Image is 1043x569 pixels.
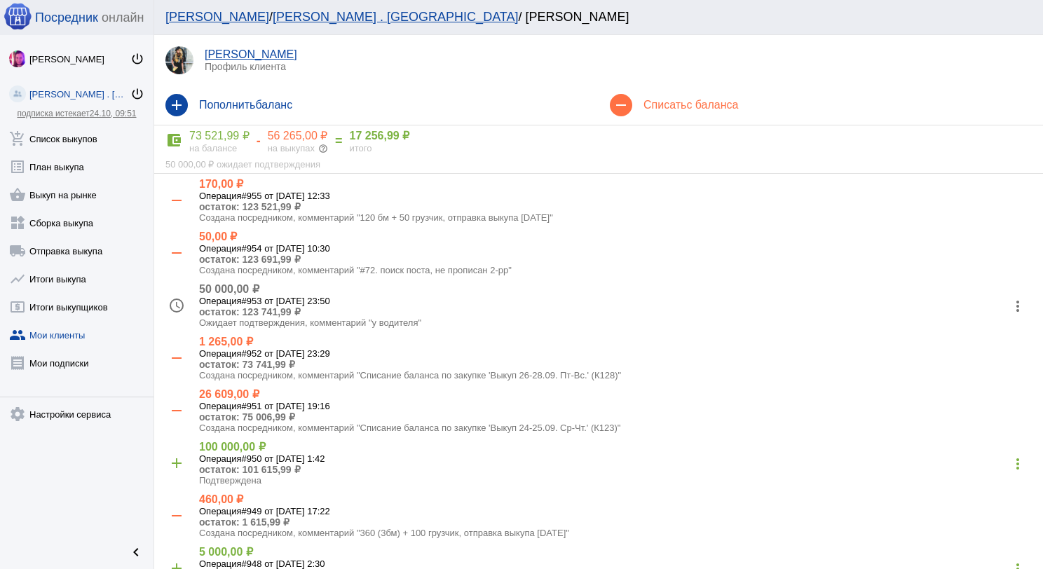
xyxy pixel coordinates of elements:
mat-icon: remove [165,505,188,527]
span: Операция [199,453,242,464]
span: Операция [199,348,242,359]
mat-icon: show_chart [9,270,26,287]
mat-icon: remove [165,399,188,422]
a: [PERSON_NAME] [165,10,269,24]
mat-icon: power_settings_new [130,87,144,101]
mat-icon: add [165,94,188,116]
div: на выкупах [268,143,328,153]
span: с баланса [686,99,738,111]
span: Операция [199,506,242,516]
div: 56 265,00 ₽ [268,129,328,143]
p: остаток: 101 615,99 ₽ [199,464,1004,475]
div: 50 000,00 ₽ ожидает подтверждения [165,153,1032,170]
p: Создана посредником, комментарий "#72. поиск поста, не прописан 2-рр" [199,265,1032,275]
mat-icon: list_alt [9,158,26,175]
a: [PERSON_NAME] [205,48,297,60]
span: Операция [199,558,242,569]
h4: 460,00 ₽ [199,493,1032,506]
div: = [328,134,350,149]
h5: #948 от [DATE] 2:30 [199,558,1004,569]
p: Создана посредником, комментарий "360 (3бм) + 100 грузчик, отправка выкупа [DATE]" [199,528,1032,538]
a: подписка истекает24.10, 09:51 [17,109,136,118]
a: [PERSON_NAME] . [GEOGRAPHIC_DATA] [273,10,518,24]
p: остаток: 123 691,99 ₽ [199,254,1032,265]
mat-icon: add [165,452,188,474]
mat-icon: group [9,327,26,343]
div: итого [350,143,410,153]
h4: 5 000,00 ₽ [199,545,1004,558]
mat-icon: account_balance_wallet [165,132,182,149]
h4: 26 609,00 ₽ [199,388,1032,401]
mat-icon: remove [165,242,188,264]
img: 73xLq58P2BOqs-qIllg3xXCtabieAB0OMVER0XTxHpc0AjG-Rb2SSuXsq4It7hEfqgBcQNho.jpg [9,50,26,67]
p: Ожидает подтверждения, комментарий "у водителя" [199,317,1004,328]
mat-icon: widgets [9,214,26,231]
span: Операция [199,243,242,254]
div: [PERSON_NAME] . [GEOGRAPHIC_DATA] [29,89,130,100]
mat-icon: help_outline [318,144,328,153]
h4: 100 000,00 ₽ [199,440,1004,453]
mat-icon: add_shopping_cart [9,130,26,147]
p: Создана посредником, комментарий "120 бм + 50 грузчик, отправка выкупа [DATE]" [199,212,1032,223]
mat-icon: shopping_basket [9,186,26,203]
span: 24.10, 09:51 [90,109,137,118]
span: Операция [199,191,242,201]
mat-icon: power_settings_new [130,52,144,66]
mat-icon: receipt [9,355,26,371]
mat-icon: local_shipping [9,242,26,259]
p: Создана посредником, комментарий "Списание баланса по закупке 'Выкуп 26-28.09. Пт-Вс.' (К128)" [199,370,1032,381]
p: остаток: 123 741,99 ₽ [199,306,1004,317]
mat-icon: chevron_left [128,544,144,561]
mat-icon: settings [9,406,26,423]
span: Операция [199,296,242,306]
mat-icon: remove [165,347,188,369]
h4: 50,00 ₽ [199,230,1032,243]
span: Операция [199,401,242,411]
p: Подтверждена [199,475,1004,486]
span: баланс [255,99,292,111]
h5: #951 от [DATE] 19:16 [199,401,1032,411]
p: остаток: 73 741,99 ₽ [199,359,1032,370]
p: Профиль клиента [205,61,1032,72]
mat-icon: more_vert [1007,453,1029,475]
h4: Пополнить [199,99,587,111]
img: apple-icon-60x60.png [4,2,32,30]
h4: 170,00 ₽ [199,177,1032,191]
h5: #954 от [DATE] 10:30 [199,243,1032,254]
h5: #953 от [DATE] 23:50 [199,296,1004,306]
h5: #949 от [DATE] 17:22 [199,506,1032,516]
img: community_200.png [9,85,26,102]
mat-icon: access_time [165,294,188,317]
div: [PERSON_NAME] [29,54,130,64]
mat-icon: more_vert [1007,295,1029,317]
span: Посредник [35,11,98,25]
h4: Списать [643,99,1032,111]
h5: #952 от [DATE] 23:29 [199,348,1032,359]
div: на балансе [189,143,250,153]
p: остаток: 1 615,99 ₽ [199,516,1032,528]
div: / / [PERSON_NAME] [165,10,1018,25]
b: 17 256,99 ₽ [350,130,410,142]
h5: #955 от [DATE] 12:33 [199,191,1032,201]
div: 73 521,99 ₽ [189,129,250,143]
mat-icon: local_atm [9,299,26,315]
p: Создана посредником, комментарий "Списание баланса по закупке 'Выкуп 24-25.09. Ср-Чт.' (К123)" [199,423,1032,433]
span: онлайн [102,11,144,25]
mat-icon: remove [610,94,632,116]
img: -b3CGEZm7JiWNz4MSe0vK8oszDDqK_yjx-I-Zpe58LR35vGIgXxFA2JGcGbEMVaWNP5BujAwwLFBmyesmt8751GY.jpg [165,46,193,74]
h5: #950 от [DATE] 1:42 [199,453,1004,464]
h4: 1 265,00 ₽ [199,335,1032,348]
p: остаток: 75 006,99 ₽ [199,411,1032,423]
p: остаток: 123 521,99 ₽ [199,201,1032,212]
div: - [250,134,268,149]
h4: 50 000,00 ₽ [199,282,1004,296]
mat-icon: remove [165,189,188,212]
